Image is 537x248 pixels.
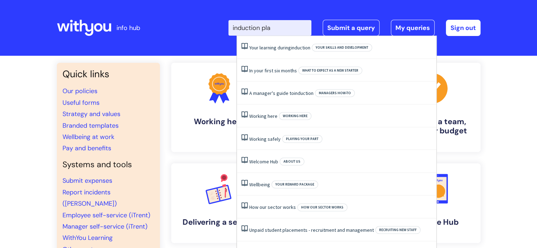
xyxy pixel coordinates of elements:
[298,67,362,74] span: What to expect as a new starter
[446,20,481,36] a: Sign out
[62,211,150,219] a: Employee self-service (iTrent)
[62,160,154,170] h4: Systems and tools
[323,20,380,36] a: Submit a query
[228,20,311,36] input: Search
[249,227,374,233] a: Unpaid student placements - recruitment and management
[177,117,262,126] h4: Working here
[315,89,355,97] span: Managers how-to
[62,133,114,141] a: Wellbeing at work
[375,226,420,234] span: Recruiting new staff
[62,188,117,208] a: Report incidents ([PERSON_NAME])
[249,158,278,165] a: Welcome Hub
[312,44,372,52] span: Your skills and development
[62,176,112,185] a: Submit expenses
[171,63,267,152] a: Working here
[62,234,113,242] a: WithYou Learning
[62,98,100,107] a: Useful forms
[62,110,120,118] a: Strategy and values
[249,44,310,51] a: Your learning duringinduction
[249,90,314,96] a: A manager's guide toinduction
[62,144,111,152] a: Pay and benefits
[62,87,97,95] a: Our policies
[62,121,119,130] a: Branded templates
[279,112,311,120] span: Working here
[249,136,281,142] a: Working safely
[171,163,267,243] a: Delivering a service
[294,90,314,96] span: induction
[228,20,481,36] div: | -
[249,67,297,74] a: In your first six months
[282,135,322,143] span: Playing your part
[249,181,270,188] a: Wellbeing
[62,68,154,80] h3: Quick links
[117,22,140,34] p: info hub
[249,113,278,119] a: Working here
[177,218,262,227] h4: Delivering a service
[249,204,296,210] a: How our sector works
[272,181,318,188] span: Your reward package
[62,222,148,231] a: Manager self-service (iTrent)
[297,204,347,211] span: How our sector works
[291,44,310,51] span: induction
[391,20,435,36] a: My queries
[280,158,304,165] span: About Us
